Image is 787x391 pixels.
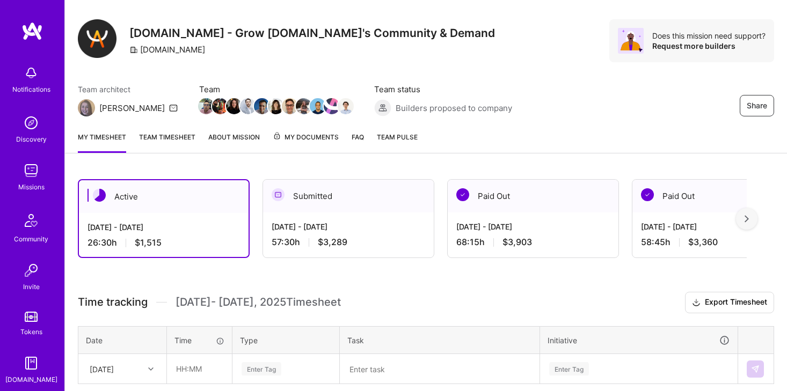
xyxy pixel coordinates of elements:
[20,352,42,374] img: guide book
[641,188,654,201] img: Paid Out
[20,62,42,84] img: bell
[20,112,42,134] img: discovery
[129,26,495,40] h3: [DOMAIN_NAME] - Grow [DOMAIN_NAME]'s Community & Demand
[549,360,589,377] div: Enter Tag
[268,98,284,114] img: Team Member Avatar
[745,215,749,223] img: right
[296,98,312,114] img: Team Member Avatar
[227,97,241,115] a: Team Member Avatar
[78,296,148,309] span: Time tracking
[18,181,45,193] div: Missions
[21,21,43,41] img: logo
[685,292,774,313] button: Export Timesheet
[318,237,347,248] span: $3,289
[272,221,425,232] div: [DATE] - [DATE]
[747,100,767,111] span: Share
[448,180,618,212] div: Paid Out
[208,131,260,153] a: About Mission
[548,334,730,346] div: Initiative
[148,366,154,372] i: icon Chevron
[213,97,227,115] a: Team Member Avatar
[339,97,353,115] a: Team Member Avatar
[14,233,48,245] div: Community
[129,46,138,54] i: icon CompanyGray
[282,98,298,114] img: Team Member Avatar
[254,98,270,114] img: Team Member Avatar
[618,28,644,54] img: Avatar
[78,131,126,153] a: My timesheet
[688,237,718,248] span: $3,360
[129,44,205,55] div: [DOMAIN_NAME]
[88,222,240,233] div: [DATE] - [DATE]
[242,360,281,377] div: Enter Tag
[226,98,242,114] img: Team Member Avatar
[212,98,228,114] img: Team Member Avatar
[297,97,311,115] a: Team Member Avatar
[88,237,240,248] div: 26:30 h
[78,99,95,116] img: Team Architect
[23,281,40,292] div: Invite
[5,374,57,385] div: [DOMAIN_NAME]
[377,133,418,141] span: Team Pulse
[272,188,285,201] img: Submitted
[377,131,418,153] a: Team Pulse
[199,97,213,115] a: Team Member Avatar
[93,189,106,202] img: Active
[311,97,325,115] a: Team Member Avatar
[20,326,42,337] div: Tokens
[232,326,340,354] th: Type
[16,134,47,145] div: Discovery
[20,260,42,281] img: Invite
[751,365,760,373] img: Submit
[90,363,114,374] div: [DATE]
[176,296,341,309] span: [DATE] - [DATE] , 2025 Timesheet
[18,208,44,233] img: Community
[310,98,326,114] img: Team Member Avatar
[20,160,42,181] img: teamwork
[198,98,214,114] img: Team Member Avatar
[241,97,255,115] a: Team Member Avatar
[169,104,178,112] i: icon Mail
[135,237,162,248] span: $1,515
[396,102,512,114] span: Builders proposed to company
[255,97,269,115] a: Team Member Avatar
[456,188,469,201] img: Paid Out
[240,98,256,114] img: Team Member Avatar
[340,326,540,354] th: Task
[99,102,165,114] div: [PERSON_NAME]
[324,98,340,114] img: Team Member Avatar
[502,237,532,248] span: $3,903
[25,312,38,322] img: tokens
[652,31,766,41] div: Does this mission need support?
[199,84,353,95] span: Team
[79,180,249,213] div: Active
[273,131,339,143] span: My Documents
[263,180,434,212] div: Submitted
[139,131,195,153] a: Team timesheet
[456,221,610,232] div: [DATE] - [DATE]
[269,97,283,115] a: Team Member Avatar
[78,19,116,58] img: Company Logo
[78,326,167,354] th: Date
[692,297,701,308] i: icon Download
[374,99,391,116] img: Builders proposed to company
[174,335,224,346] div: Time
[652,41,766,51] div: Request more builders
[740,95,774,116] button: Share
[456,237,610,248] div: 68:15 h
[352,131,364,153] a: FAQ
[78,84,178,95] span: Team architect
[374,84,512,95] span: Team status
[167,355,231,383] input: HH:MM
[12,84,50,95] div: Notifications
[338,98,354,114] img: Team Member Avatar
[273,131,339,153] a: My Documents
[283,97,297,115] a: Team Member Avatar
[272,237,425,248] div: 57:30 h
[325,97,339,115] a: Team Member Avatar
